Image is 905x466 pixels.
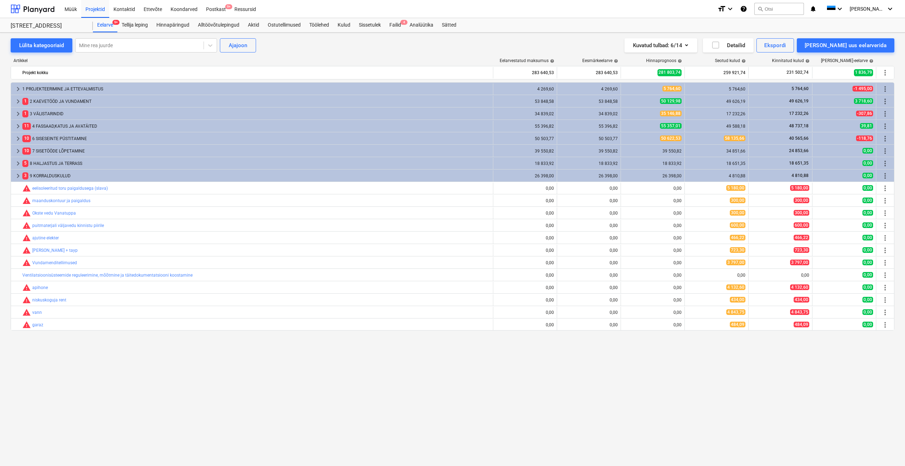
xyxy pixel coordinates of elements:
div: 49 588,18 [688,124,745,129]
div: 0,00 [624,235,682,240]
span: help [549,59,554,63]
div: 0,00 [560,223,618,228]
div: Hinnapäringud [152,18,194,32]
span: 0,00 [862,284,873,290]
div: 0,00 [624,298,682,303]
div: 26 398,00 [624,173,682,178]
span: keyboard_arrow_right [14,110,22,118]
span: 50 129,98 [660,98,682,104]
span: 0,00 [862,198,873,203]
div: 283 640,53 [560,67,618,78]
div: 9 KORRALDUSKULUD [22,170,490,182]
span: 18 651,35 [788,161,809,166]
div: Artikkel [11,58,494,63]
div: 18 833,92 [624,161,682,166]
a: puitmaterjali väljavedu kinnistu piirile [32,223,104,228]
div: 53 848,58 [560,99,618,104]
span: 4 132,60 [726,284,745,290]
span: 723,30 [730,247,745,253]
a: Alltöövõtulepingud [194,18,244,32]
span: Rohkem tegevusi [881,110,889,118]
div: Eelarvestatud maksumus [500,58,554,63]
span: 3 [22,172,28,179]
button: [PERSON_NAME] uus eelarverida [797,38,894,52]
span: 49 626,19 [788,99,809,104]
i: notifications [810,5,817,13]
span: Rohkem tegevusi [881,134,889,143]
div: 0,00 [624,198,682,203]
span: Rohkem tegevusi [881,308,889,317]
span: 11 [22,123,31,129]
span: 0,00 [862,173,873,178]
i: Abikeskus [740,5,747,13]
span: 434,00 [794,297,809,303]
a: vann [32,310,42,315]
span: 9+ [112,20,120,25]
div: Ekspordi [764,41,786,50]
span: help [612,59,618,63]
span: Rohkem tegevusi [881,221,889,230]
div: Lülita kategooriaid [19,41,64,50]
div: 0,00 [560,285,618,290]
div: 4 810,88 [688,173,745,178]
div: 0,00 [624,248,682,253]
a: [PERSON_NAME] + tayp [32,248,78,253]
span: 3 718,60 [854,98,873,104]
div: 0,00 [560,310,618,315]
a: Aktid [244,18,263,32]
span: 3 797,00 [790,260,809,265]
div: 0,00 [624,310,682,315]
div: 0,00 [751,273,809,278]
i: keyboard_arrow_down [726,5,734,13]
div: 0,00 [496,223,554,228]
span: 10 [22,135,31,142]
span: 466,22 [730,235,745,240]
span: Rohkem tegevusi [881,147,889,155]
div: 0,00 [560,198,618,203]
span: 3 797,00 [726,260,745,265]
div: Kinnitatud kulud [772,58,810,63]
a: Failid4 [385,18,405,32]
a: maanduskontuur ja paigaldus [32,198,90,203]
span: Rohkem tegevusi [881,85,889,93]
div: 4 269,60 [496,87,554,91]
i: keyboard_arrow_down [835,5,844,13]
span: 4 132,60 [790,284,809,290]
button: Kuvatud tulbad:6/14 [624,38,697,52]
div: 0,00 [560,248,618,253]
div: 0,00 [496,248,554,253]
span: 5 180,00 [726,185,745,191]
span: 48 737,18 [788,123,809,128]
div: 18 651,35 [688,161,745,166]
button: Otsi [754,3,804,15]
div: Projekt kokku [22,67,490,78]
span: 5 180,00 [790,185,809,191]
div: Failid [385,18,405,32]
div: 26 398,00 [560,173,618,178]
div: 18 833,92 [560,161,618,166]
div: [PERSON_NAME]-eelarve [821,58,873,63]
span: Rohkem tegevusi [881,159,889,168]
button: Ajajoon [220,38,256,52]
div: Kuvatud tulbad : 6/14 [633,41,689,50]
div: 39 550,82 [496,149,554,154]
span: 39,81 [860,123,873,129]
span: 600,00 [794,222,809,228]
span: 600,00 [730,222,745,228]
span: 484,09 [730,322,745,327]
span: Rohkem tegevusi [881,68,889,77]
div: 49 626,19 [688,99,745,104]
span: Rohkem tegevusi [881,283,889,292]
span: keyboard_arrow_right [14,172,22,180]
span: 4 843,75 [790,309,809,315]
div: 0,00 [496,285,554,290]
div: 0,00 [496,186,554,191]
span: keyboard_arrow_right [14,97,22,106]
span: 9+ [225,4,232,9]
span: 0,00 [862,210,873,216]
span: help [868,59,873,63]
span: 723,30 [794,247,809,253]
a: niskuskoguja rent [32,298,66,303]
span: Rohkem tegevusi [881,321,889,329]
a: Vundamenditellimused [32,260,77,265]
